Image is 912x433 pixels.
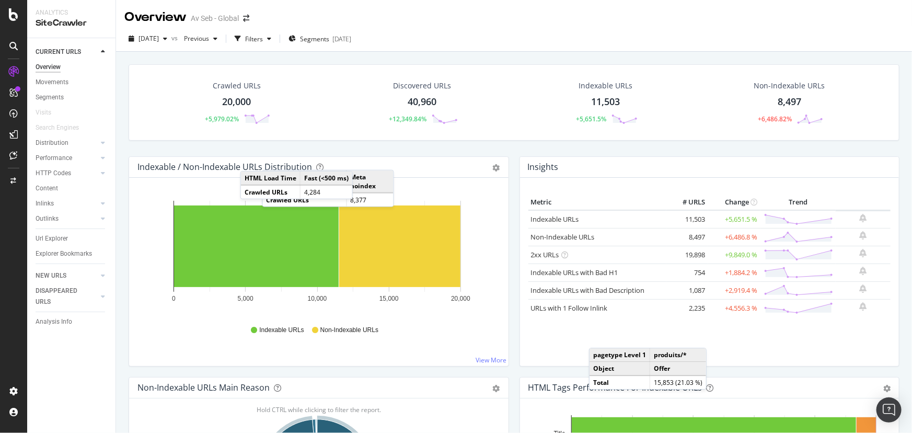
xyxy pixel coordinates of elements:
[36,62,108,73] a: Overview
[259,326,304,335] span: Indexable URLs
[36,213,59,224] div: Outlinks
[528,195,666,210] th: Metric
[528,160,559,174] h4: Insights
[666,228,708,246] td: 8,497
[238,295,253,302] text: 5,000
[36,286,88,307] div: DISAPPEARED URLS
[308,295,327,302] text: 10,000
[191,13,239,24] div: Av Seb - Global
[36,168,71,179] div: HTTP Codes
[650,361,707,375] td: Offer
[666,299,708,317] td: 2,235
[451,295,470,302] text: 20,000
[245,35,263,43] div: Filters
[124,30,171,47] button: [DATE]
[222,95,251,109] div: 20,000
[36,92,64,103] div: Segments
[860,267,867,275] div: bell-plus
[860,284,867,293] div: bell-plus
[36,47,98,58] a: CURRENT URLS
[860,249,867,257] div: bell-plus
[36,122,79,133] div: Search Engines
[300,172,352,185] td: Fast (<500 ms)
[531,286,645,295] a: Indexable URLs with Bad Description
[379,295,399,302] text: 15,000
[36,270,66,281] div: NEW URLS
[36,213,98,224] a: Outlinks
[883,385,891,392] div: gear
[708,281,760,299] td: +2,919.4 %
[708,264,760,281] td: +1,884.2 %
[476,356,507,364] a: View More
[36,198,54,209] div: Inlinks
[241,185,301,199] td: Crawled URLs
[531,232,595,242] a: Non-Indexable URLs
[36,248,92,259] div: Explorer Bookmarks
[650,375,707,389] td: 15,853 (21.03 %)
[493,385,500,392] div: gear
[592,95,620,109] div: 11,503
[650,348,707,362] td: produits/*
[708,228,760,246] td: +6,486.8 %
[708,299,760,317] td: +4,556.3 %
[778,95,801,109] div: 8,497
[36,17,107,29] div: SiteCrawler
[36,270,98,281] a: NEW URLS
[36,248,108,259] a: Explorer Bookmarks
[172,295,176,302] text: 0
[760,195,836,210] th: Trend
[758,115,792,123] div: +6,486.82%
[36,122,89,133] a: Search Engines
[389,115,426,123] div: +12,349.84%
[666,195,708,210] th: # URLS
[531,303,608,313] a: URLs with 1 Follow Inlink
[860,302,867,311] div: bell-plus
[124,8,187,26] div: Overview
[36,92,108,103] a: Segments
[576,115,606,123] div: +5,651.5%
[36,316,72,327] div: Analysis Info
[860,214,867,222] div: bell-plus
[36,8,107,17] div: Analytics
[36,233,68,244] div: Url Explorer
[171,33,180,42] span: vs
[243,15,249,22] div: arrow-right-arrow-left
[36,168,98,179] a: HTTP Codes
[180,30,222,47] button: Previous
[666,210,708,229] td: 11,503
[230,30,275,47] button: Filters
[493,164,500,172] div: gear
[579,81,633,91] div: Indexable URLs
[36,286,98,307] a: DISAPPEARED URLS
[36,153,72,164] div: Performance
[860,231,867,240] div: bell-plus
[138,34,159,43] span: 2025 Sep. 15th
[263,193,347,207] td: Crawled URLs
[36,107,51,118] div: Visits
[36,138,68,149] div: Distribution
[708,195,760,210] th: Change
[213,81,261,91] div: Crawled URLs
[590,375,650,389] td: Total
[36,183,58,194] div: Content
[590,348,650,362] td: pagetype Level 1
[137,195,497,316] svg: A chart.
[36,77,108,88] a: Movements
[528,382,702,393] div: HTML Tags Performance for Indexable URLs
[36,62,61,73] div: Overview
[408,95,436,109] div: 40,960
[531,214,579,224] a: Indexable URLs
[137,382,270,393] div: Non-Indexable URLs Main Reason
[666,246,708,264] td: 19,898
[300,185,352,199] td: 4,284
[531,250,559,259] a: 2xx URLs
[36,107,62,118] a: Visits
[708,246,760,264] td: +9,849.0 %
[666,281,708,299] td: 1,087
[241,172,301,185] td: HTML Load Time
[36,47,81,58] div: CURRENT URLS
[708,210,760,229] td: +5,651.5 %
[754,81,825,91] div: Non-Indexable URLs
[263,170,347,193] td: Non-Indexable Main Reason
[332,35,351,43] div: [DATE]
